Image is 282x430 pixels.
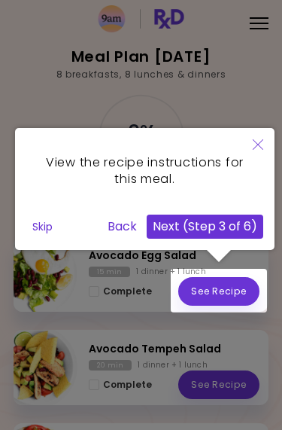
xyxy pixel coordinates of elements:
[26,139,263,203] div: View the recipe instructions for this meal.
[241,128,274,163] button: Close
[147,215,263,239] button: Next (Step 3 of 6)
[26,215,59,238] button: Skip
[102,215,143,239] button: Back
[15,128,274,250] div: View the recipe instructions for this meal.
